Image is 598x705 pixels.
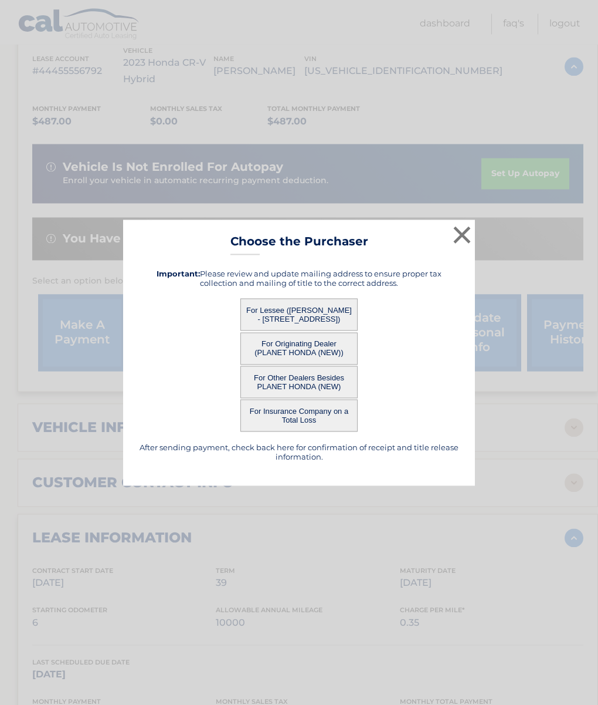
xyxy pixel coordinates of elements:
[157,269,200,278] strong: Important:
[138,443,460,461] h5: After sending payment, check back here for confirmation of receipt and title release information.
[138,269,460,288] h5: Please review and update mailing address to ensure proper tax collection and mailing of title to ...
[240,332,358,365] button: For Originating Dealer (PLANET HONDA (NEW))
[240,399,358,431] button: For Insurance Company on a Total Loss
[240,366,358,398] button: For Other Dealers Besides PLANET HONDA (NEW)
[450,223,474,247] button: ×
[230,234,368,255] h3: Choose the Purchaser
[240,298,358,330] button: For Lessee ([PERSON_NAME] - [STREET_ADDRESS])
